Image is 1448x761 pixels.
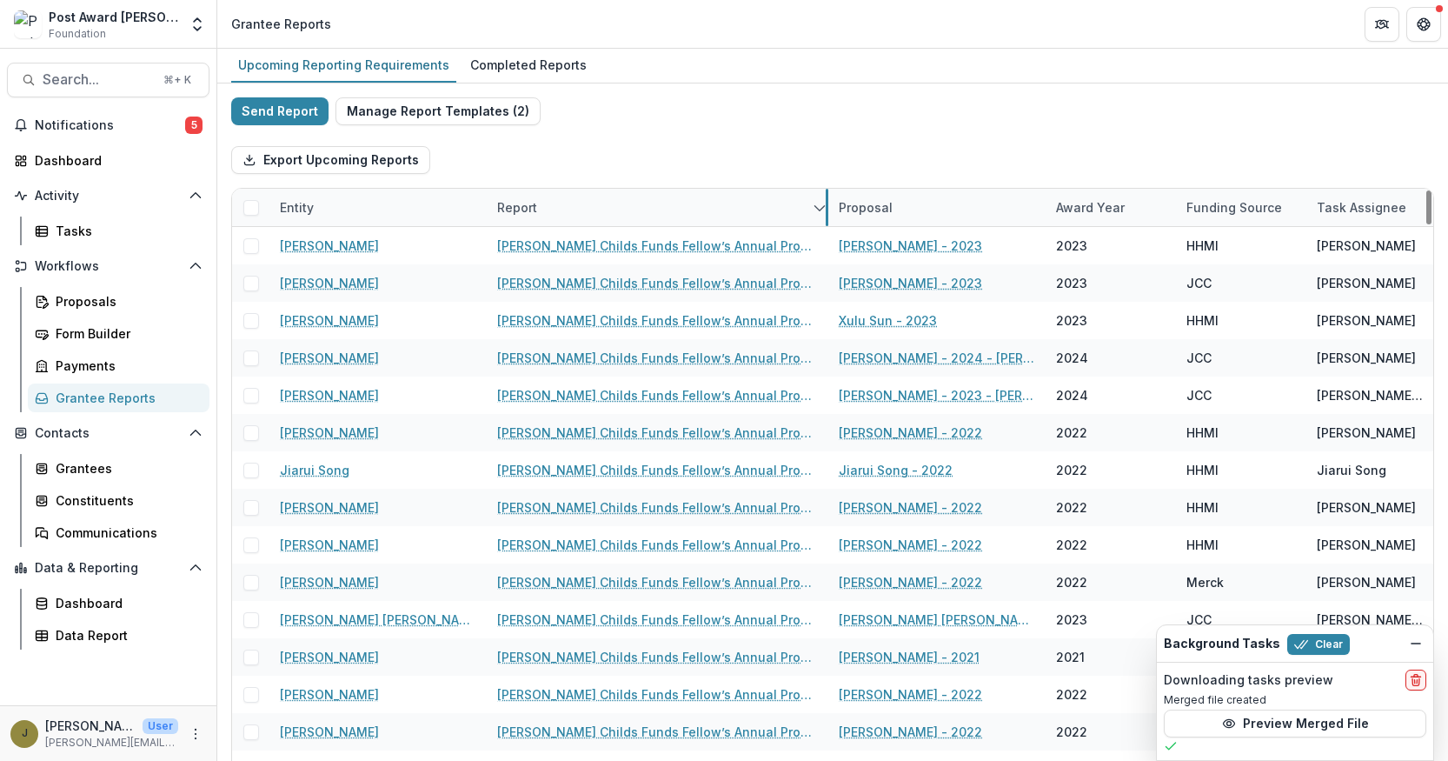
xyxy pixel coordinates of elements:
[49,8,178,26] div: Post Award [PERSON_NAME] Childs Memorial Fund
[28,486,209,515] a: Constituents
[28,287,209,316] a: Proposals
[56,222,196,240] div: Tasks
[35,426,182,441] span: Contacts
[45,717,136,735] p: [PERSON_NAME]
[7,182,209,210] button: Open Activity
[839,573,982,591] a: [PERSON_NAME] - 2022
[1317,461,1386,479] div: Jiarui Song
[269,189,487,226] div: Entity
[7,63,209,97] button: Search...
[231,52,456,77] div: Upcoming Reporting Requirements
[1405,633,1426,654] button: Dismiss
[1186,611,1212,629] div: JCC
[839,611,1035,629] a: [PERSON_NAME] [PERSON_NAME] - 2023
[1164,637,1280,651] h2: Background Tasks
[1056,648,1085,666] div: 2021
[497,424,818,442] a: [PERSON_NAME] Childs Funds Fellow’s Annual Progress Report
[28,454,209,483] a: Grantees
[56,459,196,477] div: Grantees
[1317,536,1416,554] div: [PERSON_NAME]
[185,117,203,134] span: 5
[280,461,349,479] a: Jiarui Song
[280,536,379,554] a: [PERSON_NAME]
[28,621,209,650] a: Data Report
[280,311,379,330] a: [PERSON_NAME]
[839,461,953,479] a: Jiarui Song - 2022
[280,349,379,367] a: [PERSON_NAME]
[839,311,937,330] a: Xulu Sun - 2023
[1186,461,1219,479] div: HHMI
[497,274,818,292] a: [PERSON_NAME] Childs Funds Fellow’s Annual Progress Report
[280,386,379,404] a: [PERSON_NAME]
[839,274,982,292] a: [PERSON_NAME] - 2023
[828,198,903,217] div: Proposal
[497,461,818,479] a: [PERSON_NAME] Childs Funds Fellow’s Annual Progress Report
[49,26,106,42] span: Foundation
[56,292,196,310] div: Proposals
[463,49,594,83] a: Completed Reports
[1317,237,1416,255] div: [PERSON_NAME]
[1287,634,1350,655] button: Clear
[1164,673,1333,688] h2: Downloading tasks preview
[14,10,42,38] img: Post Award Jane Coffin Childs Memorial Fund
[56,594,196,612] div: Dashboard
[497,685,818,704] a: [PERSON_NAME] Childs Funds Fellow’s Annual Progress Report
[1056,723,1087,741] div: 2022
[28,217,209,245] a: Tasks
[839,424,982,442] a: [PERSON_NAME] - 2022
[185,724,206,744] button: More
[160,70,195,90] div: ⌘ + K
[280,573,379,591] a: [PERSON_NAME]
[839,685,982,704] a: [PERSON_NAME] - 2022
[1186,274,1212,292] div: JCC
[231,97,329,125] button: Send Report
[143,718,178,734] p: User
[497,237,818,255] a: [PERSON_NAME] Childs Funds Fellow’s Annual Progress Report
[497,311,818,330] a: [PERSON_NAME] Childs Funds Fellow’s Annual Progress Report
[1056,611,1087,629] div: 2023
[1317,424,1416,442] div: [PERSON_NAME]
[28,319,209,348] a: Form Builder
[1056,237,1087,255] div: 2023
[1186,573,1224,591] div: Merck
[497,573,818,591] a: [PERSON_NAME] Childs Funds Fellow’s Annual Progress Report
[1306,189,1437,226] div: Task Assignee
[463,52,594,77] div: Completed Reports
[1365,7,1399,42] button: Partners
[280,237,379,255] a: [PERSON_NAME]
[1046,189,1176,226] div: Award Year
[28,518,209,547] a: Communications
[1186,536,1219,554] div: HHMI
[280,498,379,517] a: [PERSON_NAME]
[1056,424,1087,442] div: 2022
[1056,386,1088,404] div: 2024
[1317,611,1426,629] div: [PERSON_NAME] [PERSON_NAME]
[43,71,153,88] span: Search...
[7,419,209,447] button: Open Contacts
[839,237,982,255] a: [PERSON_NAME] - 2023
[1046,198,1135,217] div: Award Year
[497,386,818,404] a: [PERSON_NAME] Childs Funds Fellow’s Annual Progress Report
[1056,573,1087,591] div: 2022
[335,97,541,125] button: Manage Report Templates (2)
[828,189,1046,226] div: Proposal
[839,498,982,517] a: [PERSON_NAME] - 2022
[487,189,828,226] div: Report
[35,151,196,170] div: Dashboard
[497,611,818,629] a: [PERSON_NAME] Childs Funds Fellow’s Annual Progress Report
[1317,311,1416,330] div: [PERSON_NAME]
[280,424,379,442] a: [PERSON_NAME]
[497,349,818,367] a: [PERSON_NAME] Childs Funds Fellow’s Annual Progress Report
[7,146,209,175] a: Dashboard
[1317,386,1426,404] div: [PERSON_NAME][EMAIL_ADDRESS][DOMAIN_NAME][US_STATE]
[280,648,379,666] a: [PERSON_NAME]
[35,561,182,576] span: Data & Reporting
[1186,386,1212,404] div: JCC
[56,626,196,644] div: Data Report
[487,198,548,217] div: Report
[7,111,209,139] button: Notifications5
[1056,461,1087,479] div: 2022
